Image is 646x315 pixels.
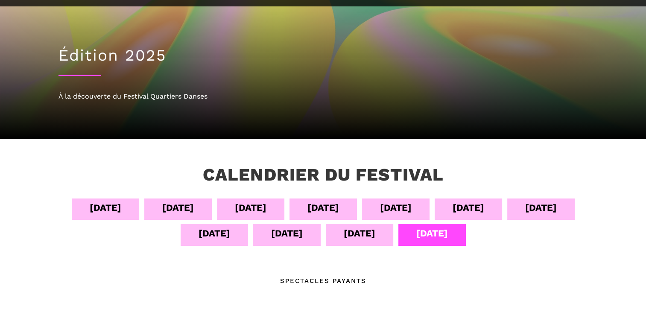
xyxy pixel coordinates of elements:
div: [DATE] [344,226,375,241]
div: [DATE] [235,200,266,215]
div: [DATE] [525,200,557,215]
h1: Édition 2025 [58,46,588,65]
h3: Calendrier du festival [203,164,444,186]
div: Spectacles Payants [280,276,366,286]
div: [DATE] [307,200,339,215]
div: [DATE] [380,200,412,215]
div: [DATE] [453,200,484,215]
div: [DATE] [199,226,230,241]
div: À la découverte du Festival Quartiers Danses [58,91,588,102]
div: [DATE] [90,200,121,215]
div: [DATE] [162,200,194,215]
div: [DATE] [416,226,448,241]
div: [DATE] [271,226,303,241]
